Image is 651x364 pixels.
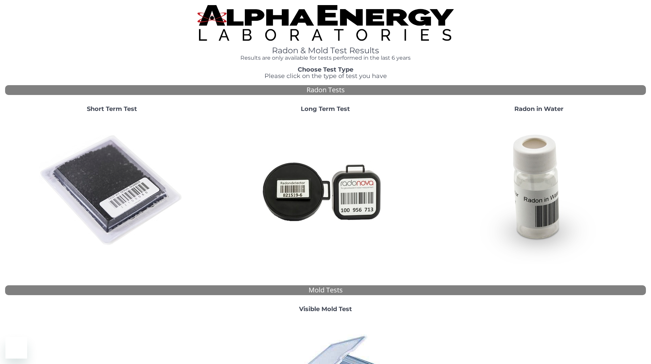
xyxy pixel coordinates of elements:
span: Please click on the type of test you have [264,72,387,80]
strong: Choose Test Type [298,66,353,73]
iframe: Button to launch messaging window [5,337,27,359]
div: Mold Tests [5,285,646,295]
img: TightCrop.jpg [197,5,454,41]
img: Radtrak2vsRadtrak3.jpg [253,118,398,264]
strong: Long Term Test [301,105,350,113]
strong: Short Term Test [87,105,137,113]
strong: Visible Mold Test [299,305,352,313]
img: ShortTerm.jpg [39,118,185,264]
h1: Radon & Mold Test Results [197,46,454,55]
strong: Radon in Water [514,105,564,113]
img: RadoninWater.jpg [466,118,612,264]
h4: Results are only available for tests performed in the last 6 years [197,55,454,61]
div: Radon Tests [5,85,646,95]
